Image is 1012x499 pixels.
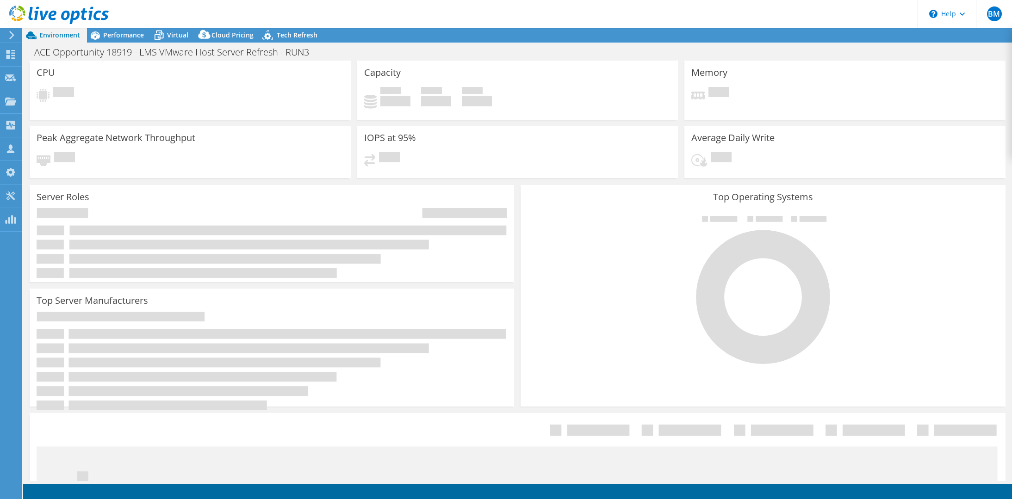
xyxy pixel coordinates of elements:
span: Pending [708,87,729,99]
h3: Memory [691,68,727,78]
span: Environment [39,31,80,39]
span: BM [987,6,1002,21]
span: Pending [379,152,400,165]
h3: Top Server Manufacturers [37,296,148,306]
h4: 0 GiB [462,96,492,106]
span: Total [462,87,483,96]
span: Free [421,87,442,96]
h3: Top Operating Systems [528,192,998,202]
span: Pending [711,152,732,165]
svg: \n [929,10,937,18]
span: Tech Refresh [277,31,317,39]
span: Cloud Pricing [211,31,254,39]
span: Pending [54,152,75,165]
h3: Capacity [364,68,401,78]
span: Performance [103,31,144,39]
h4: 0 GiB [380,96,410,106]
h3: CPU [37,68,55,78]
h4: 0 GiB [421,96,451,106]
h3: Peak Aggregate Network Throughput [37,133,195,143]
h1: ACE Opportunity 18919 - LMS VMware Host Server Refresh - RUN3 [30,47,323,57]
h3: Server Roles [37,192,89,202]
span: Used [380,87,401,96]
span: Virtual [167,31,188,39]
h3: Average Daily Write [691,133,775,143]
h3: IOPS at 95% [364,133,416,143]
span: Pending [53,87,74,99]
